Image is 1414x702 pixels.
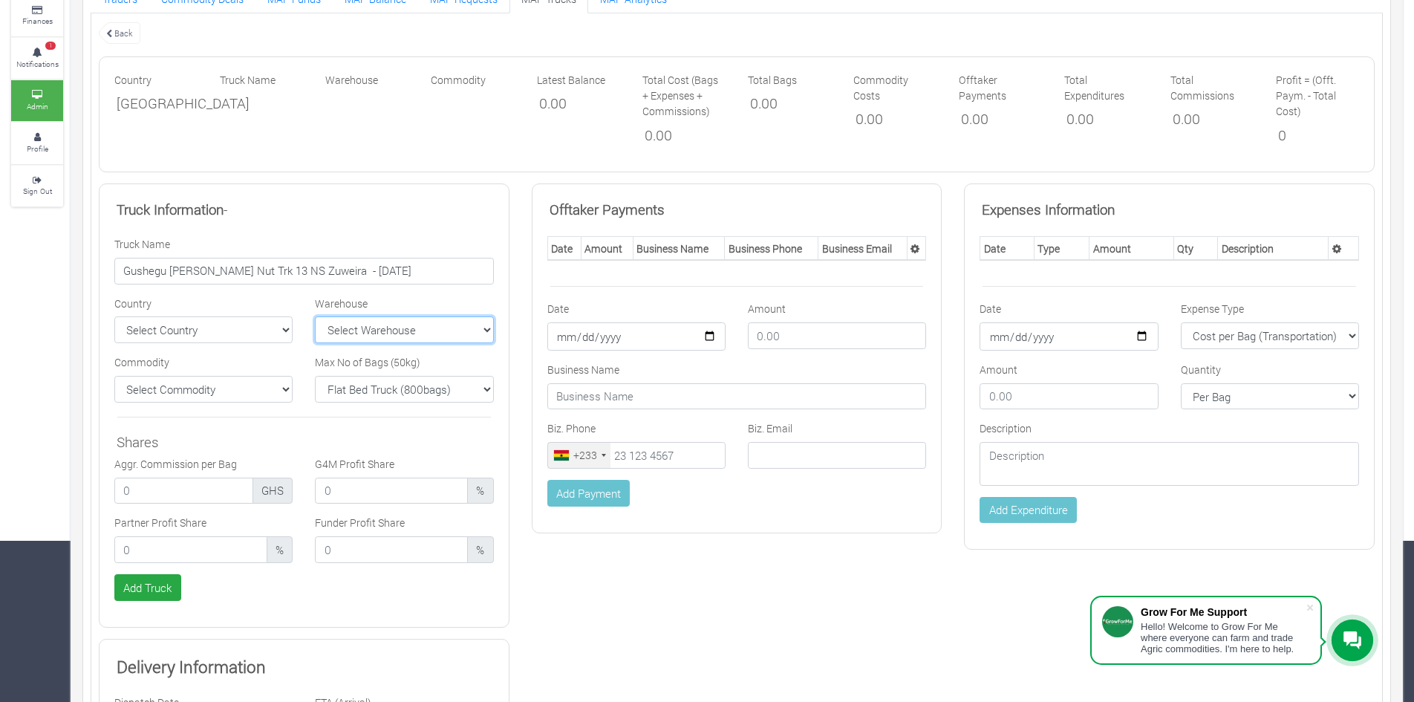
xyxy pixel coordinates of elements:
[818,237,908,261] th: Business Email
[325,72,378,88] label: Warehouse
[315,354,420,370] label: Max No of Bags (50kg)
[220,72,276,88] label: Truck Name
[547,301,569,316] label: Date
[117,200,224,218] b: Truck Information
[1181,301,1244,316] label: Expense Type
[856,111,934,128] h5: 0.00
[99,21,140,45] a: Back
[315,296,368,311] label: Warehouse
[11,38,63,79] a: 1 Notifications
[11,123,63,163] a: Profile
[1066,111,1145,128] h5: 0.00
[645,127,723,144] h5: 0.00
[537,72,605,88] label: Latest Balance
[23,186,52,196] small: Sign Out
[547,442,726,469] input: 23 123 4567
[748,72,797,88] label: Total Bags
[252,478,293,504] span: GHS
[114,456,237,472] label: Aggr. Commission per Bag
[980,362,1017,377] label: Amount
[748,301,786,316] label: Amount
[547,383,927,410] input: Business Name
[467,478,494,504] span: %
[539,95,618,112] h5: 0.00
[547,322,726,351] input: Date
[114,354,169,370] label: Commodity
[16,59,59,69] small: Notifications
[547,237,581,261] th: Date
[315,515,405,530] label: Funder Profit Share
[725,237,818,261] th: Business Phone
[117,434,492,451] h5: Shares
[980,497,1077,524] button: Add Expenditure
[117,201,492,218] h5: -
[581,237,633,261] th: Amount
[114,515,206,530] label: Partner Profit Share
[1170,72,1254,103] label: Total Commissions
[980,301,1001,316] label: Date
[959,72,1042,103] label: Offtaker Payments
[633,237,724,261] th: Business Name
[550,200,665,218] b: Offtaker Payments
[1064,72,1147,103] label: Total Expenditures
[114,296,151,311] label: Country
[11,80,63,121] a: Admin
[22,16,53,26] small: Finances
[980,237,1035,261] th: Date
[547,362,619,377] label: Business Name
[315,478,468,504] input: 0
[1141,606,1306,618] div: Grow For Me Support
[315,536,468,563] input: 0
[1089,237,1173,261] th: Amount
[1278,127,1357,144] h5: 0
[431,72,486,88] label: Commodity
[750,95,829,112] h5: 0.00
[547,480,631,507] button: Add Payment
[114,536,267,563] input: 0
[980,383,1158,410] input: 0.00
[1034,237,1089,261] th: Type
[267,536,293,563] span: %
[114,478,253,504] input: 0
[961,111,1040,128] h5: 0.00
[748,322,926,349] input: 0.00
[573,447,597,463] div: +233
[315,456,394,472] label: G4M Profit Share
[853,72,936,103] label: Commodity Costs
[27,101,48,111] small: Admin
[980,322,1158,351] input: Date
[11,166,63,207] a: Sign Out
[114,236,170,252] label: Truck Name
[548,443,610,468] div: Ghana (Gaana): +233
[27,143,48,154] small: Profile
[117,95,195,112] h5: [GEOGRAPHIC_DATA]
[45,42,56,51] span: 1
[114,574,181,601] button: Add Truck
[547,420,596,436] label: Biz. Phone
[114,258,494,285] input: Enter Truck Name
[117,655,266,677] b: Delivery Information
[467,536,494,563] span: %
[1218,237,1329,261] th: Description
[980,420,1032,436] label: Description
[748,420,792,436] label: Biz. Email
[1141,621,1306,654] div: Hello! Welcome to Grow For Me where everyone can farm and trade Agric commodities. I'm here to help.
[1173,237,1218,261] th: Qty
[1276,72,1359,120] label: Profit = (Offt. Paym. - Total Cost)
[1173,111,1251,128] h5: 0.00
[982,200,1115,218] b: Expenses Information
[114,72,151,88] label: Country
[1181,362,1221,377] label: Quantity
[642,72,726,120] label: Total Cost (Bags + Expenses + Commissions)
